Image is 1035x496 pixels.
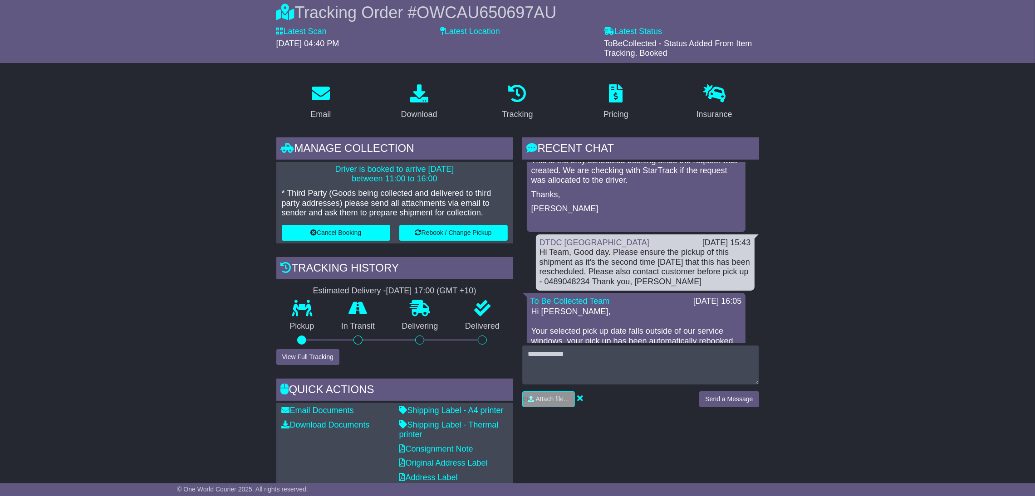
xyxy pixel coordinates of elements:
[310,108,331,121] div: Email
[276,379,513,403] div: Quick Actions
[282,165,508,184] p: Driver is booked to arrive [DATE] between 11:00 to 16:00
[282,225,390,241] button: Cancel Booking
[276,257,513,282] div: Tracking history
[276,286,513,296] div: Estimated Delivery -
[386,286,476,296] div: [DATE] 17:00 (GMT +10)
[603,108,628,121] div: Pricing
[276,39,339,48] span: [DATE] 04:40 PM
[598,81,634,124] a: Pricing
[276,321,328,331] p: Pickup
[395,81,443,124] a: Download
[276,349,339,365] button: View Full Tracking
[399,473,458,482] a: Address Label
[540,248,751,287] div: Hi Team, Good day. Please ensure the pickup of this shipment as it's the second time [DATE] that ...
[177,486,308,493] span: © One World Courier 2025. All rights reserved.
[604,39,752,58] span: ToBeCollected - Status Added From Item Tracking. Booked
[276,137,513,162] div: Manage collection
[276,27,327,37] label: Latest Scan
[531,307,741,385] p: Hi [PERSON_NAME], Your selected pick up date falls outside of our service windows, your pick up h...
[399,444,473,453] a: Consignment Note
[328,321,388,331] p: In Transit
[388,321,452,331] p: Delivering
[496,81,539,124] a: Tracking
[540,238,649,247] a: DTDC [GEOGRAPHIC_DATA]
[282,406,354,415] a: Email Documents
[531,204,741,214] p: [PERSON_NAME]
[697,108,732,121] div: Insurance
[440,27,500,37] label: Latest Location
[401,108,437,121] div: Download
[399,225,508,241] button: Rebook / Change Pickup
[399,458,488,467] a: Original Address Label
[451,321,513,331] p: Delivered
[531,190,741,200] p: Thanks,
[699,391,759,407] button: Send a Message
[531,156,741,185] p: This is the only scheduled booking since the request was created. We are checking with StarTrack ...
[691,81,738,124] a: Insurance
[530,297,610,306] a: To Be Collected Team
[604,27,662,37] label: Latest Status
[417,3,556,22] span: OWCAU650697AU
[276,3,759,22] div: Tracking Order #
[522,137,759,162] div: RECENT CHAT
[399,420,499,439] a: Shipping Label - Thermal printer
[399,406,504,415] a: Shipping Label - A4 printer
[502,108,533,121] div: Tracking
[702,238,751,248] div: [DATE] 15:43
[282,420,370,429] a: Download Documents
[282,189,508,218] p: * Third Party (Goods being collected and delivered to third party addresses) please send all atta...
[693,297,742,306] div: [DATE] 16:05
[304,81,337,124] a: Email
